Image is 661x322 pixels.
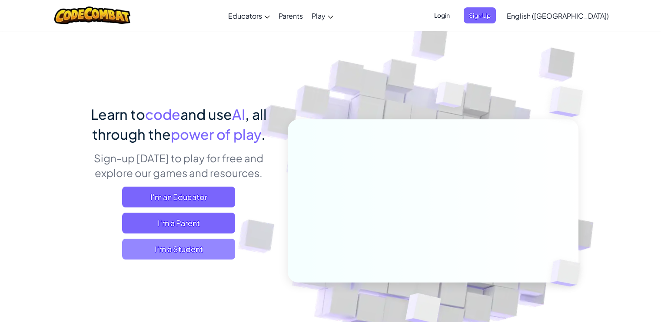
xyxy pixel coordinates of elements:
img: Overlap cubes [419,65,482,129]
button: Login [429,7,455,23]
span: power of play [171,125,261,143]
span: . [261,125,266,143]
span: AI [232,105,245,123]
button: I'm a Student [122,239,235,260]
img: Overlap cubes [535,241,601,305]
span: Educators [228,11,262,20]
button: Sign Up [464,7,496,23]
a: Parents [274,4,307,27]
a: Educators [224,4,274,27]
img: Overlap cubes [532,65,607,138]
a: I'm a Parent [122,213,235,233]
span: Play [312,11,326,20]
a: I'm an Educator [122,187,235,207]
span: Learn to [91,105,145,123]
span: code [145,105,180,123]
img: CodeCombat logo [54,7,130,24]
a: English ([GEOGRAPHIC_DATA]) [502,4,613,27]
a: Play [307,4,338,27]
p: Sign-up [DATE] to play for free and explore our games and resources. [83,151,275,180]
span: English ([GEOGRAPHIC_DATA]) [507,11,609,20]
span: and use [180,105,232,123]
